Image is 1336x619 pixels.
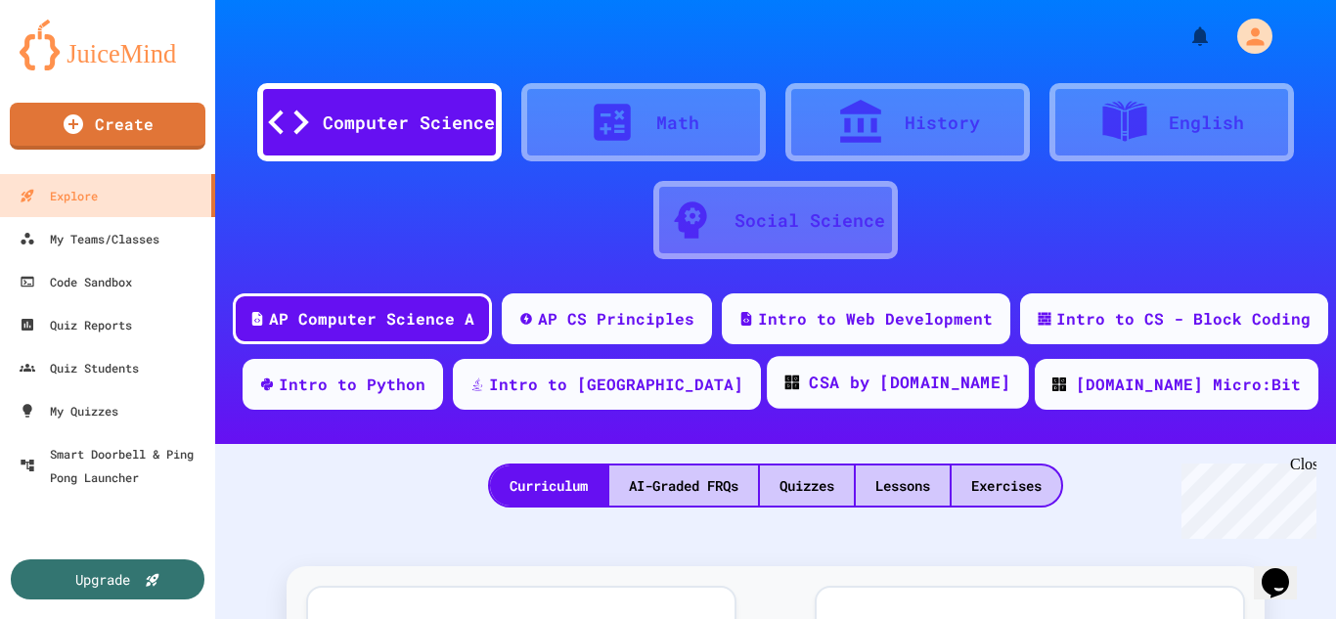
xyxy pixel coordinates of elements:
[785,376,799,389] img: CODE_logo_RGB.png
[905,110,980,136] div: History
[1152,20,1217,53] div: My Notifications
[279,373,425,396] div: Intro to Python
[856,465,950,506] div: Lessons
[10,103,205,150] a: Create
[1217,14,1277,59] div: My Account
[75,569,130,590] div: Upgrade
[489,373,743,396] div: Intro to [GEOGRAPHIC_DATA]
[20,184,98,207] div: Explore
[490,465,607,506] div: Curriculum
[1169,110,1244,136] div: English
[609,465,758,506] div: AI-Graded FRQs
[269,307,474,331] div: AP Computer Science A
[1174,456,1316,539] iframe: chat widget
[1056,307,1311,331] div: Intro to CS - Block Coding
[20,270,132,293] div: Code Sandbox
[809,371,1010,395] div: CSA by [DOMAIN_NAME]
[20,313,132,336] div: Quiz Reports
[952,465,1061,506] div: Exercises
[323,110,495,136] div: Computer Science
[760,465,854,506] div: Quizzes
[1076,373,1301,396] div: [DOMAIN_NAME] Micro:Bit
[20,399,118,422] div: My Quizzes
[1052,377,1066,391] img: CODE_logo_RGB.png
[656,110,699,136] div: Math
[20,20,196,70] img: logo-orange.svg
[20,356,139,379] div: Quiz Students
[20,442,207,489] div: Smart Doorbell & Ping Pong Launcher
[735,207,885,234] div: Social Science
[1254,541,1316,599] iframe: chat widget
[20,227,159,250] div: My Teams/Classes
[8,8,135,124] div: Chat with us now!Close
[758,307,993,331] div: Intro to Web Development
[538,307,694,331] div: AP CS Principles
